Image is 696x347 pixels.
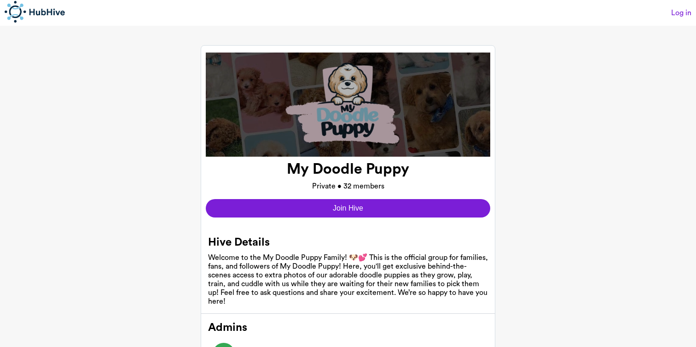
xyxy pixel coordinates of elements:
[208,321,488,335] h2: Admins
[206,199,490,218] button: Join Hive
[312,181,384,192] p: Private • 32 members
[208,236,488,249] h2: Hive Details
[5,1,68,23] img: hub hive connect logo
[287,160,409,178] h1: My Doodle Puppy
[671,9,691,18] a: Log in
[208,253,488,306] div: Welcome to the My Doodle Puppy Family! 🐶💕 This is the official group for families, fans, and foll...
